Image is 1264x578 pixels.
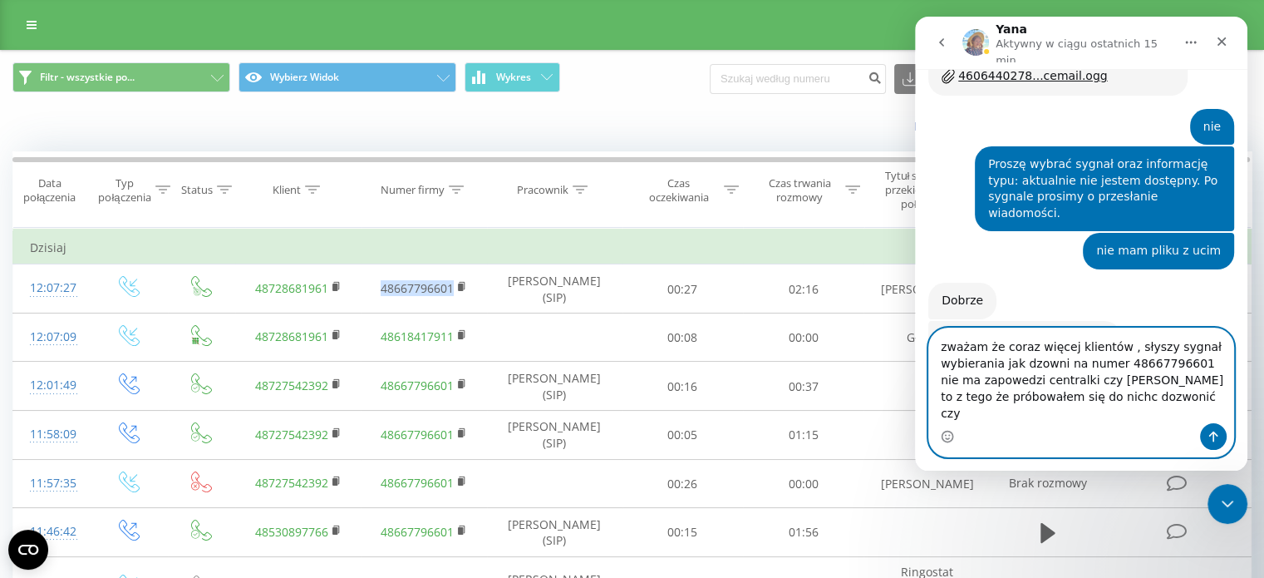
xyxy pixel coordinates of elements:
iframe: Czat na żywo w interkomie [915,17,1247,471]
font: 00:26 [667,476,697,492]
a: Kiedy dane mogą różnić się od danych w innych systemach [913,118,1252,134]
font: Tytuł schematu przekierowania połączeń [884,168,961,211]
font: Czas oczekiwania [648,175,708,205]
font: [PERSON_NAME] [880,281,973,297]
button: Otwórz widżet CMP [8,530,48,570]
button: Eksport [894,64,984,94]
a: 48618417911 [381,329,454,344]
font: [PERSON_NAME] (SIP) [508,516,601,549]
font: Czas trwania rozmowy [768,175,830,205]
iframe: Czat na żywo w interkomie [1207,484,1247,524]
a: 48667796601 [381,427,454,442]
font: [PERSON_NAME] (SIP) [508,370,601,403]
a: 48667796601 [381,378,454,393]
font: 12:07:27 [30,279,76,295]
font: 00:08 [667,329,697,345]
font: 11:46:42 [30,523,76,539]
font: Status [181,182,213,197]
a: 48727542392 [255,378,328,393]
font: Kiedy dane mogą różnić się od danych w innych systemach [913,118,1243,134]
font: Wybierz Widok [270,70,339,84]
font: Filtr - wszystkie po... [40,70,135,84]
font: Pracownik [517,182,568,197]
font: [PERSON_NAME] (SIP) [508,419,601,452]
a: 48728681961 [255,329,328,344]
a: 48727542392 [255,427,328,442]
font: 11:57:35 [30,475,76,491]
button: Wykres [465,62,560,92]
font: Brak rozmowy [1009,475,1087,491]
a: 48530897766 [255,524,328,540]
a: 48667796601 [381,280,454,296]
font: 01:56 [789,525,819,541]
a: 48667796601 [381,524,454,540]
font: Dzisiaj [30,240,66,255]
font: 00:05 [667,427,697,443]
button: Wybierz Widok [239,62,456,92]
a: 48727542392 [255,475,328,491]
font: 12:01:49 [30,377,76,393]
font: 00:00 [789,476,819,492]
font: 11:58:09 [30,426,76,442]
a: 48728681961 [255,280,328,296]
font: Wykres [496,70,531,84]
font: 00:15 [667,525,697,541]
font: 00:00 [789,329,819,345]
font: [PERSON_NAME] [880,476,973,492]
button: Filtr - wszystkie po... [12,62,230,92]
font: Data połączenia [23,175,76,205]
font: Typ połączenia [98,175,150,205]
font: 00:16 [667,378,697,394]
a: 48667796601 [381,475,454,491]
font: [PERSON_NAME] (SIP) [508,273,601,305]
font: Numer firmy [381,182,445,197]
font: 01:15 [789,427,819,443]
font: 02:16 [789,281,819,297]
font: 00:37 [789,378,819,394]
font: 00:27 [667,281,697,297]
font: Klient [273,182,301,197]
input: Szukaj według numeru [710,64,886,94]
font: 12:07:09 [30,329,76,344]
font: Główny [907,329,947,345]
